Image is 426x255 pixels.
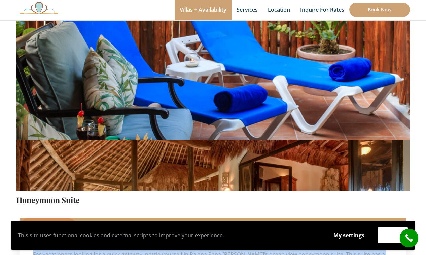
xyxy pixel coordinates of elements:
[78,218,167,236] a: Additional Information
[16,195,80,205] a: Honeymoon Suite
[349,3,410,17] a: Book Now
[16,2,62,14] img: Awesome Logo
[401,230,417,246] i: call
[400,229,418,247] a: call
[378,227,408,243] button: Accept
[18,230,320,240] p: This site uses functional cookies and external scripts to improve your experience.
[327,228,371,243] button: My settings
[20,218,77,236] a: Description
